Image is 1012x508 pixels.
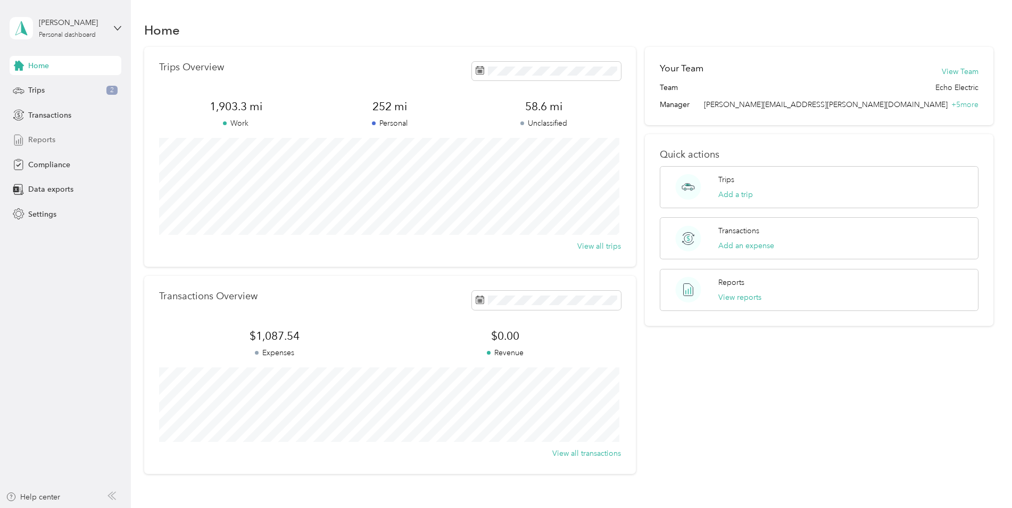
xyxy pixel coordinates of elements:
span: Data exports [28,184,73,195]
span: Manager [660,99,690,110]
iframe: Everlance-gr Chat Button Frame [952,448,1012,508]
p: Personal [313,118,467,129]
button: View all trips [577,241,621,252]
button: View all transactions [552,448,621,459]
h2: Your Team [660,62,703,75]
p: Quick actions [660,149,978,160]
span: $0.00 [390,329,621,343]
span: 58.6 mi [467,99,621,114]
span: + 5 more [951,100,978,109]
p: Revenue [390,347,621,358]
button: View reports [718,292,761,303]
span: Echo Electric [935,82,978,93]
span: 1,903.3 mi [159,99,313,114]
p: Trips [718,174,734,185]
p: Transactions Overview [159,291,258,302]
p: Trips Overview [159,62,224,73]
div: [PERSON_NAME] [39,17,105,28]
span: Home [28,60,49,71]
span: Settings [28,209,56,220]
span: 252 mi [313,99,467,114]
div: Personal dashboard [39,32,96,38]
span: 2 [106,86,118,95]
span: Team [660,82,678,93]
span: Reports [28,134,55,145]
span: [PERSON_NAME][EMAIL_ADDRESS][PERSON_NAME][DOMAIN_NAME] [704,100,948,109]
button: Add an expense [718,240,774,251]
p: Unclassified [467,118,621,129]
span: Transactions [28,110,71,121]
p: Reports [718,277,744,288]
p: Work [159,118,313,129]
h1: Home [144,24,180,36]
button: Help center [6,491,60,503]
button: View Team [942,66,978,77]
button: Add a trip [718,189,753,200]
span: Trips [28,85,45,96]
span: Compliance [28,159,70,170]
span: $1,087.54 [159,329,390,343]
p: Transactions [718,225,759,236]
p: Expenses [159,347,390,358]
